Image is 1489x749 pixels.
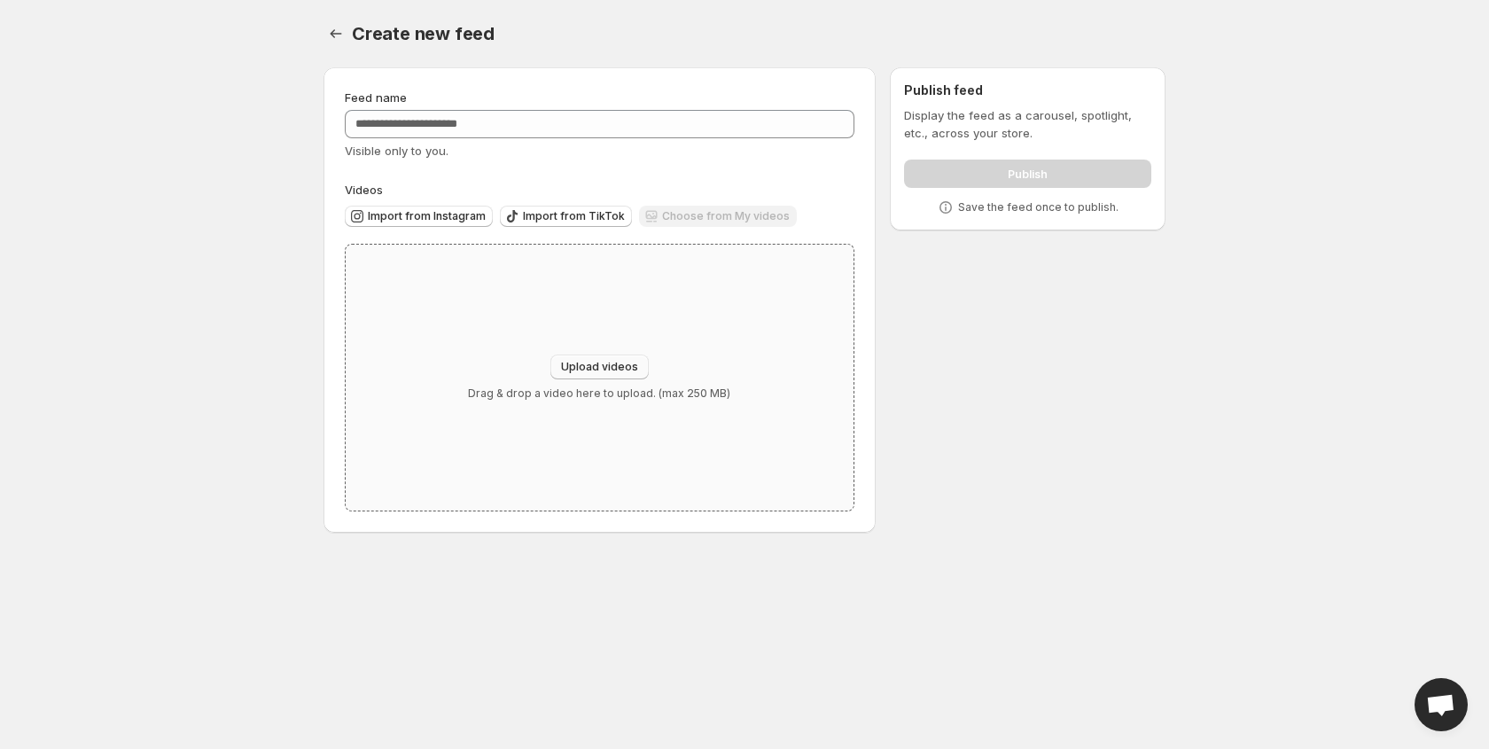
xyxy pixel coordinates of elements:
span: Feed name [345,90,407,105]
button: Import from TikTok [500,206,632,227]
span: Visible only to you. [345,144,448,158]
button: Upload videos [550,355,649,379]
span: Upload videos [561,360,638,374]
h2: Publish feed [904,82,1151,99]
p: Display the feed as a carousel, spotlight, etc., across your store. [904,106,1151,142]
span: Import from Instagram [368,209,486,223]
span: Videos [345,183,383,197]
button: Import from Instagram [345,206,493,227]
span: Import from TikTok [523,209,625,223]
p: Save the feed once to publish. [958,200,1119,215]
p: Drag & drop a video here to upload. (max 250 MB) [468,386,730,401]
div: Open chat [1415,678,1468,731]
span: Create new feed [352,23,495,44]
button: Settings [324,21,348,46]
